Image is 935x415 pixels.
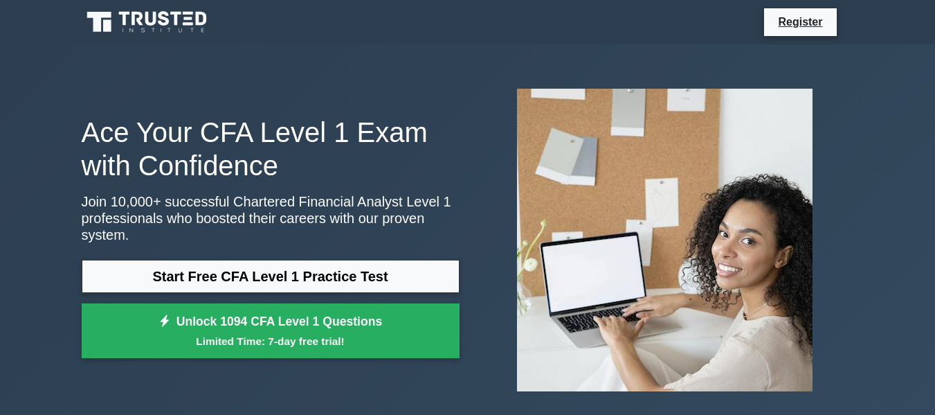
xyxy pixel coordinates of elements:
[82,193,460,243] p: Join 10,000+ successful Chartered Financial Analyst Level 1 professionals who boosted their caree...
[82,260,460,293] a: Start Free CFA Level 1 Practice Test
[82,303,460,359] a: Unlock 1094 CFA Level 1 QuestionsLimited Time: 7-day free trial!
[99,333,442,349] small: Limited Time: 7-day free trial!
[82,116,460,182] h1: Ace Your CFA Level 1 Exam with Confidence
[770,13,830,30] a: Register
